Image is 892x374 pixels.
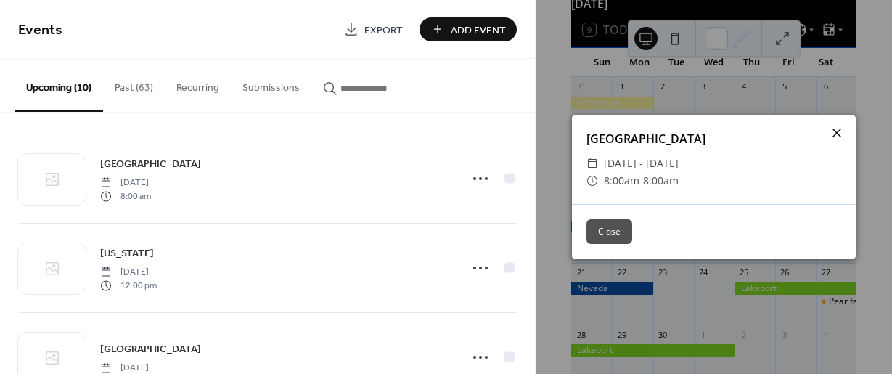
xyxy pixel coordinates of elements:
[451,23,506,38] span: Add Event
[100,245,154,261] a: [US_STATE]
[572,130,856,147] div: [GEOGRAPHIC_DATA]
[100,155,201,172] a: [GEOGRAPHIC_DATA]
[586,172,598,190] div: ​
[18,16,62,44] span: Events
[586,219,632,244] button: Close
[103,59,165,110] button: Past (63)
[420,17,517,41] button: Add Event
[364,23,403,38] span: Export
[100,157,201,172] span: [GEOGRAPHIC_DATA]
[333,17,414,41] a: Export
[15,59,103,112] button: Upcoming (10)
[100,176,151,190] span: [DATE]
[604,174,639,187] span: 8:00am
[231,59,311,110] button: Submissions
[165,59,231,110] button: Recurring
[100,266,157,279] span: [DATE]
[100,279,157,292] span: 12:00 pm
[100,190,151,203] span: 8:00 am
[100,342,201,357] span: [GEOGRAPHIC_DATA]
[586,155,598,172] div: ​
[100,341,201,357] a: [GEOGRAPHIC_DATA]
[100,246,154,261] span: [US_STATE]
[639,174,643,187] span: -
[604,155,679,172] span: [DATE] - [DATE]
[643,174,679,187] span: 8:00am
